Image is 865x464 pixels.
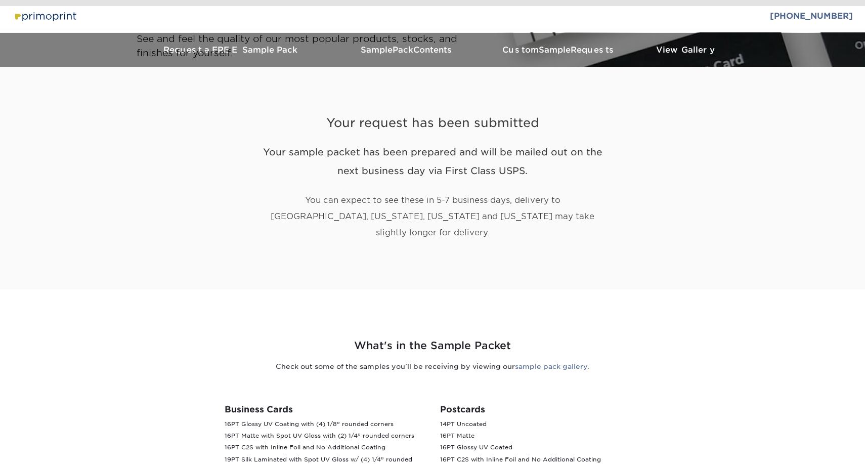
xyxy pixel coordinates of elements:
[129,45,331,55] h3: Request a FREE Sample Pack
[137,361,728,371] p: Check out some of the samples you’ll be receiving by viewing our .
[483,45,635,55] h3: Custom Requests
[255,91,610,131] h1: Your request has been submitted
[129,33,331,67] a: Request a FREE Sample Pack
[515,362,587,370] a: sample pack gallery
[137,32,483,60] p: See and feel the quality of our most popular products, stocks, and finishes for yourself.
[255,143,610,180] h2: Your sample packet has been prepared and will be mailed out on the next business day via First Cl...
[12,9,78,23] img: Primoprint
[483,33,635,67] a: CustomSampleRequests
[770,11,853,21] a: [PHONE_NUMBER]
[635,45,736,55] h3: View Gallery
[225,404,425,414] h3: Business Cards
[539,45,571,55] span: Sample
[635,33,736,67] a: View Gallery
[255,192,610,241] p: You can expect to see these in 5-7 business days, delivery to [GEOGRAPHIC_DATA], [US_STATE], [US_...
[440,404,640,414] h3: Postcards
[137,338,728,354] h2: What's in the Sample Packet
